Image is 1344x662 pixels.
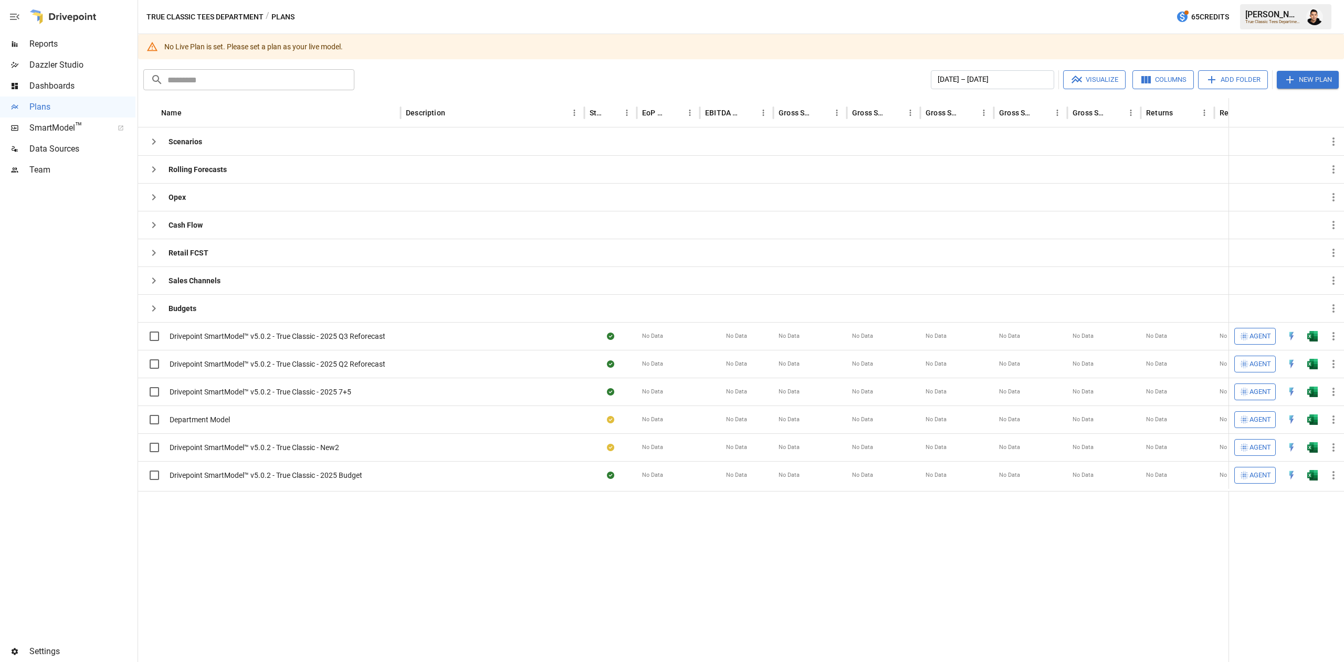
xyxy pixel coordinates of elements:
[976,105,991,120] button: Gross Sales: Marketplace column menu
[1286,331,1297,341] img: quick-edit-flash.b8aec18c.svg
[779,388,800,396] span: No Data
[1277,71,1339,89] button: New Plan
[779,332,800,340] span: No Data
[1307,414,1318,425] div: Open in Excel
[779,109,814,117] div: Gross Sales
[169,192,186,202] b: Opex
[1286,359,1297,369] div: Open in Quick Edit
[999,388,1020,396] span: No Data
[1073,360,1094,368] span: No Data
[170,442,339,453] span: Drivepoint SmartModel™ v5.0.2 - True Classic - New2
[1307,470,1318,481] img: excel-icon.76473adf.svg
[642,471,663,479] span: No Data
[1307,442,1318,453] img: excel-icon.76473adf.svg
[169,275,220,286] b: Sales Channels
[1286,470,1297,481] img: quick-edit-flash.b8aec18c.svg
[1191,10,1229,24] span: 65 Credits
[1220,443,1241,452] span: No Data
[1307,331,1318,341] div: Open in Excel
[1286,470,1297,481] div: Open in Quick Edit
[852,415,873,424] span: No Data
[926,109,961,117] div: Gross Sales: Marketplace
[1146,332,1167,340] span: No Data
[183,105,197,120] button: Sort
[642,360,663,368] span: No Data
[1234,411,1276,428] button: Agent
[888,105,903,120] button: Sort
[1234,328,1276,345] button: Agent
[642,109,667,117] div: EoP Cash
[75,120,82,133] span: ™
[29,101,135,113] span: Plans
[999,109,1034,117] div: Gross Sales: Wholesale
[607,331,614,341] div: Sync complete
[1307,359,1318,369] img: excel-icon.76473adf.svg
[1245,9,1300,19] div: [PERSON_NAME]
[726,388,747,396] span: No Data
[1172,7,1233,27] button: 65Credits
[29,645,135,658] span: Settings
[1220,109,1255,117] div: Returns: DTC Online
[169,303,196,314] b: Budgets
[169,136,202,147] b: Scenarios
[705,109,740,117] div: EBITDA Margin
[642,388,663,396] span: No Data
[1073,332,1094,340] span: No Data
[726,443,747,452] span: No Data
[170,359,385,369] span: Drivepoint SmartModel™ v5.0.2 - True Classic - 2025 Q2 Reforecast
[29,59,135,71] span: Dazzler Studio
[1249,330,1271,343] span: Agent
[926,360,947,368] span: No Data
[852,332,873,340] span: No Data
[1286,414,1297,425] div: Open in Quick Edit
[1307,331,1318,341] img: excel-icon.76473adf.svg
[169,248,208,258] b: Retail FCST
[406,109,445,117] div: Description
[1073,471,1094,479] span: No Data
[1249,469,1271,482] span: Agent
[1249,414,1271,426] span: Agent
[1132,70,1194,89] button: Columns
[161,109,182,117] div: Name
[756,105,771,120] button: EBITDA Margin column menu
[779,471,800,479] span: No Data
[1286,387,1297,397] img: quick-edit-flash.b8aec18c.svg
[779,360,800,368] span: No Data
[590,109,604,117] div: Status
[999,360,1020,368] span: No Data
[1307,387,1318,397] div: Open in Excel
[607,442,614,453] div: Your plan has changes in Excel that are not reflected in the Drivepoint Data Warehouse, select "S...
[1249,386,1271,398] span: Agent
[446,105,461,120] button: Sort
[1197,105,1212,120] button: Returns column menu
[607,387,614,397] div: Sync complete
[607,414,614,425] div: Your plan has changes in Excel that are not reflected in the Drivepoint Data Warehouse, select "S...
[1307,359,1318,369] div: Open in Excel
[1286,442,1297,453] img: quick-edit-flash.b8aec18c.svg
[779,415,800,424] span: No Data
[926,388,947,396] span: No Data
[852,360,873,368] span: No Data
[1146,109,1173,117] div: Returns
[682,105,697,120] button: EoP Cash column menu
[1146,443,1167,452] span: No Data
[903,105,918,120] button: Gross Sales: DTC Online column menu
[1249,442,1271,454] span: Agent
[642,443,663,452] span: No Data
[1306,8,1323,25] img: Francisco Sanchez
[146,10,264,24] button: True Classic Tees Department
[170,387,351,397] span: Drivepoint SmartModel™ v5.0.2 - True Classic - 2025 7+5
[29,164,135,176] span: Team
[607,359,614,369] div: Sync complete
[1073,109,1108,117] div: Gross Sales: Retail
[668,105,682,120] button: Sort
[619,105,634,120] button: Status column menu
[266,10,269,24] div: /
[1220,360,1241,368] span: No Data
[931,70,1054,89] button: [DATE] – [DATE]
[815,105,829,120] button: Sort
[1234,383,1276,400] button: Agent
[852,109,887,117] div: Gross Sales: DTC Online
[726,415,747,424] span: No Data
